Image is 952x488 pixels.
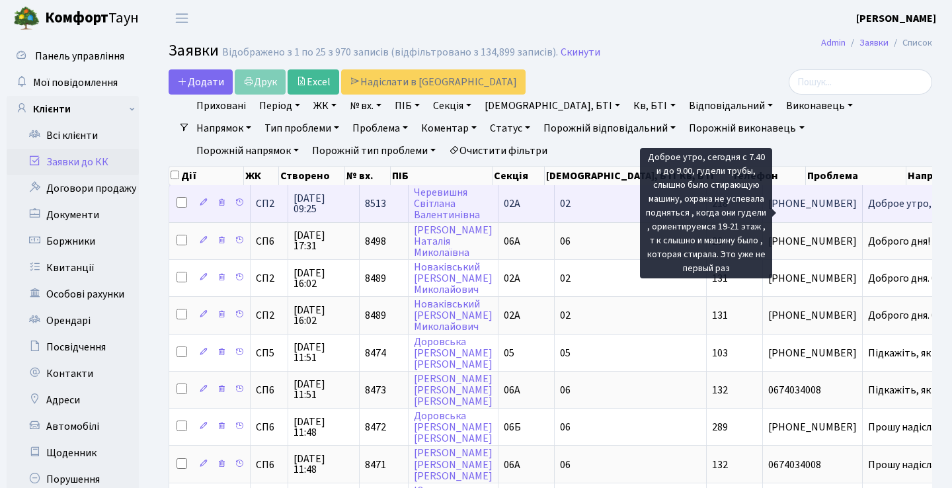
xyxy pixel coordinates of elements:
a: Порожній тип проблеми [307,140,441,162]
span: [DATE] 09:25 [294,193,354,214]
span: СП2 [256,198,282,209]
a: Скинути [561,46,600,59]
span: 02А [504,196,520,211]
a: Заявки [859,36,889,50]
div: Доброе утро, сегодня с 7.40 и до 9.00, гудели трубы, слышно было стирающую машину, охрана не успе... [640,148,772,278]
a: Квитанції [7,255,139,281]
a: Панель управління [7,43,139,69]
span: 02 [560,271,571,286]
span: 02 [560,196,571,211]
a: ЧеревишняСвітланаВалентинівна [414,185,480,222]
span: 8513 [365,196,386,211]
span: 8474 [365,346,386,360]
th: Проблема [806,167,906,185]
a: Автомобілі [7,413,139,440]
th: [DEMOGRAPHIC_DATA], БТІ [545,167,678,185]
span: 8473 [365,383,386,397]
a: Новаківський[PERSON_NAME]Миколайович [414,260,493,297]
a: [PERSON_NAME] [856,11,936,26]
span: 05 [560,346,571,360]
a: Очистити фільтри [444,140,553,162]
a: Приховані [191,95,251,117]
a: [PERSON_NAME]НаталіяМиколаївна [414,223,493,260]
a: Доровська[PERSON_NAME][PERSON_NAME] [414,335,493,372]
th: ЖК [244,167,279,185]
a: № вх. [344,95,387,117]
li: Список [889,36,932,50]
span: СП6 [256,236,282,247]
span: 06Б [504,420,521,434]
span: 8498 [365,234,386,249]
span: 8472 [365,420,386,434]
a: Тип проблеми [259,117,344,140]
a: Відповідальний [684,95,778,117]
a: [PERSON_NAME][PERSON_NAME][PERSON_NAME] [414,446,493,483]
span: [DATE] 11:51 [294,342,354,363]
span: 289 [712,420,728,434]
span: 0674034008 [768,460,857,470]
th: № вх. [345,167,391,185]
span: СП6 [256,422,282,432]
a: Проблема [347,117,413,140]
nav: breadcrumb [801,29,952,57]
span: Підкажіть, як у[...] [868,383,951,397]
span: 06 [560,234,571,249]
span: [PHONE_NUMBER] [768,348,857,358]
a: ЖК [308,95,342,117]
span: 05 [504,346,514,360]
span: [DATE] 16:02 [294,305,354,326]
a: Коментар [416,117,482,140]
a: Доровська[PERSON_NAME][PERSON_NAME] [414,409,493,446]
span: 132 [712,383,728,397]
span: Панель управління [35,49,124,63]
span: 103 [712,346,728,360]
a: Порожній відповідальний [538,117,681,140]
a: Excel [288,69,339,95]
span: Підкажіть, як у[...] [868,346,951,360]
a: Клієнти [7,96,139,122]
span: 8489 [365,271,386,286]
span: [DATE] 17:31 [294,230,354,251]
a: Посвідчення [7,334,139,360]
a: Новаківський[PERSON_NAME]Миколайович [414,297,493,334]
span: 06 [560,383,571,397]
a: ПІБ [389,95,425,117]
th: Дії [169,167,244,185]
a: Орендарі [7,307,139,334]
th: ПІБ [391,167,493,185]
span: 131 [712,271,728,286]
span: [DATE] 11:48 [294,454,354,475]
a: Порожній виконавець [684,117,809,140]
span: 02А [504,271,520,286]
a: Особові рахунки [7,281,139,307]
th: Секція [493,167,545,185]
span: [PHONE_NUMBER] [768,198,857,209]
a: Виконавець [781,95,858,117]
span: [DATE] 11:51 [294,379,354,400]
span: 06А [504,383,520,397]
span: СП6 [256,460,282,470]
span: 8489 [365,308,386,323]
a: Всі клієнти [7,122,139,149]
span: [DATE] 11:48 [294,417,354,438]
span: Додати [177,75,224,89]
a: [DEMOGRAPHIC_DATA], БТІ [479,95,625,117]
span: [PHONE_NUMBER] [768,236,857,247]
span: 02А [504,308,520,323]
span: 8471 [365,458,386,472]
button: Переключити навігацію [165,7,198,29]
a: Період [254,95,305,117]
span: 06А [504,234,520,249]
span: СП6 [256,385,282,395]
a: [PERSON_NAME][PERSON_NAME][PERSON_NAME] [414,372,493,409]
a: Кв, БТІ [628,95,680,117]
a: Додати [169,69,233,95]
input: Пошук... [789,69,932,95]
a: Мої повідомлення [7,69,139,96]
span: 131 [712,308,728,323]
span: Доброго дня. 0[...] [868,271,950,286]
span: СП2 [256,273,282,284]
span: Таун [45,7,139,30]
a: Секція [428,95,477,117]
